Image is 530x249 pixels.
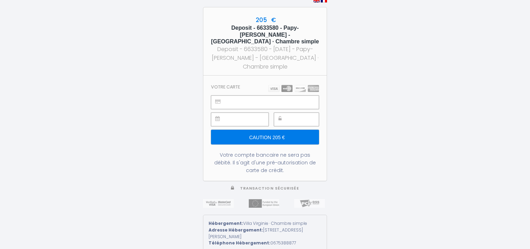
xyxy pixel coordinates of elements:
iframe: Secure payment input frame [290,113,319,126]
strong: Téléphone Hébergement: [209,240,270,246]
input: Caution 205 € [211,130,319,144]
img: carts.png [268,85,319,92]
h3: Votre carte [211,84,240,90]
span: Transaction sécurisée [240,186,299,191]
strong: Adresse Hébergement: [209,227,263,233]
div: 0675388877 [209,240,321,247]
iframe: Secure payment input frame [227,113,268,126]
div: Votre compte bancaire ne sera pas débité. Il s'agit d'une pré-autorisation de carte de crédit. [211,151,319,174]
div: Deposit - 6633580 - [DATE] - Papy-[PERSON_NAME] - [GEOGRAPHIC_DATA] · Chambre simple [210,45,320,71]
div: [STREET_ADDRESS][PERSON_NAME] [209,227,321,240]
div: Villa Virginie · Chambre simple [209,220,321,227]
span: 205 € [254,16,276,24]
h5: Deposit - 6633580 - Papy-[PERSON_NAME] - [GEOGRAPHIC_DATA] · Chambre simple [210,24,320,45]
iframe: Secure payment input frame [227,96,319,109]
strong: Hébergement: [209,220,243,226]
